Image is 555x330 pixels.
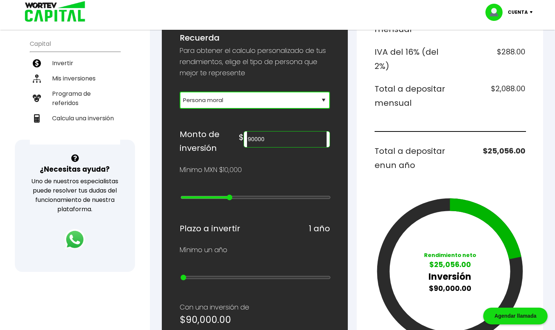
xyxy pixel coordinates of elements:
img: inversiones-icon.6695dc30.svg [33,74,41,83]
p: Rendimiento neto [424,251,476,259]
a: Mis inversiones [30,71,120,86]
h6: $ [239,130,244,145]
p: Mínimo un año [180,244,227,256]
h6: IVA del 16% (del 2%) [375,45,447,73]
img: logos_whatsapp-icon.242b2217.svg [64,229,85,250]
h6: 1 año [309,222,330,236]
p: Inversión [424,270,476,283]
p: Con una inversión de [180,302,330,313]
a: Programa de referidos [30,86,120,111]
img: profile-image [485,4,508,21]
p: $90,000.00 [424,283,476,294]
h6: $25,056.00 [453,144,525,172]
a: Calcula una inversión [30,111,120,126]
a: Invertir [30,55,120,71]
h6: $288.00 [453,45,525,73]
h6: Plazo a invertir [180,222,240,236]
p: $25,056.00 [424,259,476,270]
img: recomiendanos-icon.9b8e9327.svg [33,94,41,102]
h5: $90,000.00 [180,313,330,327]
h3: ¿Necesitas ayuda? [40,164,110,175]
img: icon-down [528,11,538,13]
p: Para obtener el calculo personalizado de tus rendimientos, elige el tipo de persona que mejor te ... [180,45,330,79]
h6: Total a depositar mensual [375,82,447,110]
div: Agendar llamada [483,308,548,324]
p: Mínimo MXN $10,000 [180,164,242,175]
p: Uno de nuestros especialistas puede resolver tus dudas del funcionamiento de nuestra plataforma. [25,177,125,214]
h6: Monto de inversión [180,127,239,155]
h6: $2,088.00 [453,82,525,110]
ul: Capital [30,35,120,145]
p: Cuenta [508,7,528,18]
img: invertir-icon.b3b967d7.svg [33,59,41,67]
img: calculadora-icon.17d418c4.svg [33,114,41,123]
h6: Total a depositar en un año [375,144,447,172]
h6: Recuerda [180,31,330,45]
